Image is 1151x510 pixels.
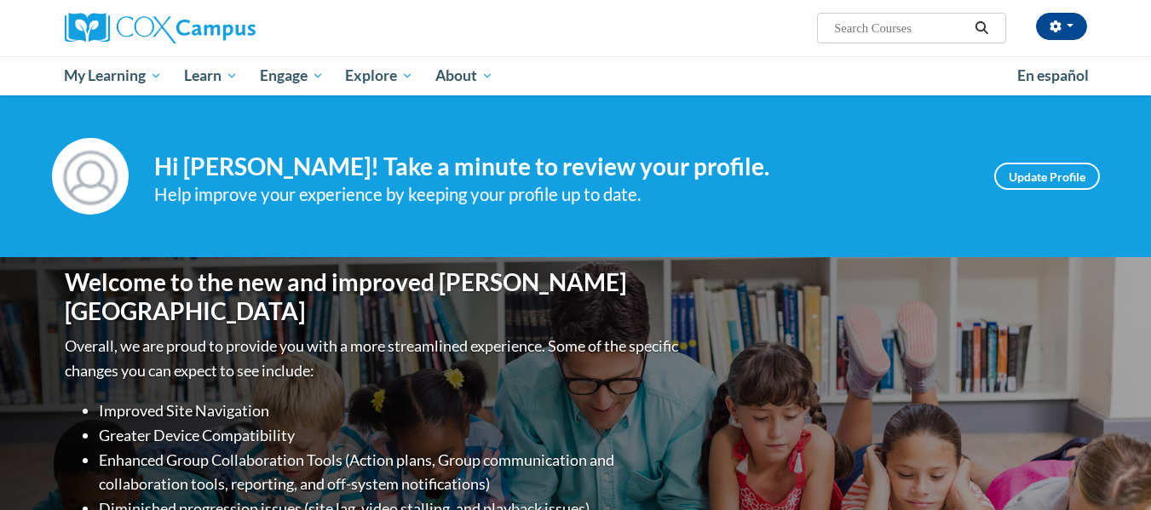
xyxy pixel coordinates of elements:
[99,398,682,423] li: Improved Site Navigation
[65,334,682,383] p: Overall, we are proud to provide you with a more streamlined experience. Some of the specific cha...
[435,66,493,86] span: About
[64,66,162,86] span: My Learning
[345,66,413,86] span: Explore
[994,163,1100,190] a: Update Profile
[1017,66,1089,84] span: En español
[249,56,335,95] a: Engage
[832,18,969,38] input: Search Courses
[173,56,249,95] a: Learn
[39,56,1113,95] div: Main menu
[1083,442,1137,496] iframe: Button to launch messaging window
[1036,13,1087,40] button: Account Settings
[334,56,424,95] a: Explore
[65,13,388,43] a: Cox Campus
[154,181,969,209] div: Help improve your experience by keeping your profile up to date.
[54,56,174,95] a: My Learning
[65,268,682,325] h1: Welcome to the new and improved [PERSON_NAME][GEOGRAPHIC_DATA]
[1006,58,1100,94] a: En español
[424,56,504,95] a: About
[260,66,324,86] span: Engage
[99,423,682,448] li: Greater Device Compatibility
[99,448,682,497] li: Enhanced Group Collaboration Tools (Action plans, Group communication and collaboration tools, re...
[65,13,256,43] img: Cox Campus
[969,18,994,38] button: Search
[154,152,969,181] h4: Hi [PERSON_NAME]! Take a minute to review your profile.
[184,66,238,86] span: Learn
[52,138,129,215] img: Profile Image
